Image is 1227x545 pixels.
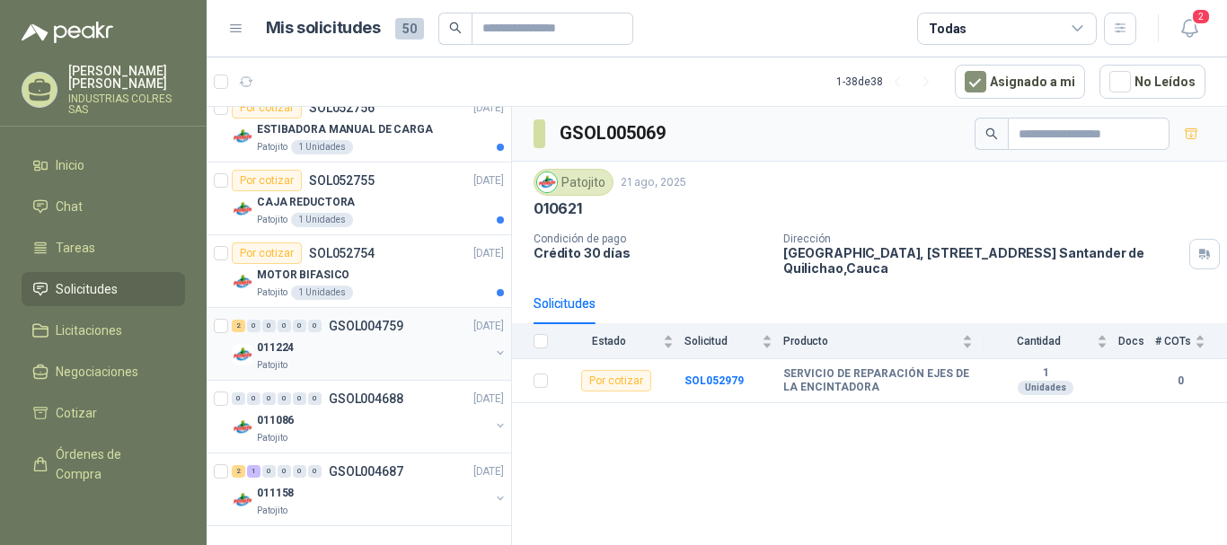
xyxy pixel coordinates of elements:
[955,65,1085,99] button: Asignado a mi
[684,335,758,347] span: Solicitud
[56,403,97,423] span: Cotizar
[232,489,253,511] img: Company Logo
[783,324,984,359] th: Producto
[534,199,582,218] p: 010621
[684,324,783,359] th: Solicitud
[257,121,433,138] p: ESTIBADORA MANUAL DE CARGA
[262,465,276,478] div: 0
[56,197,83,216] span: Chat
[22,22,113,43] img: Logo peakr
[257,286,287,300] p: Patojito
[534,245,769,260] p: Crédito 30 días
[929,19,967,39] div: Todas
[232,198,253,220] img: Company Logo
[473,172,504,189] p: [DATE]
[581,370,651,391] div: Por cotizar
[559,335,659,347] span: Estado
[534,169,613,196] div: Patojito
[257,485,294,502] p: 011158
[621,174,686,191] p: 21 ago, 2025
[232,344,253,365] img: Company Logo
[247,392,260,405] div: 0
[278,392,291,405] div: 0
[293,392,306,405] div: 0
[22,231,185,265] a: Tareas
[473,100,504,117] p: [DATE]
[22,498,185,532] a: Remisiones
[232,465,245,478] div: 2
[257,412,294,429] p: 011086
[56,444,168,484] span: Órdenes de Compra
[232,461,508,518] a: 2 1 0 0 0 0 GSOL004687[DATE] Company Logo011158Patojito
[291,213,353,227] div: 1 Unidades
[207,235,511,308] a: Por cotizarSOL052754[DATE] Company LogoMOTOR BIFASICOPatojito1 Unidades
[56,321,122,340] span: Licitaciones
[257,213,287,227] p: Patojito
[247,320,260,332] div: 0
[783,367,973,395] b: SERVICIO DE REPARACIÓN EJES DE LA ENCINTADORA
[56,238,95,258] span: Tareas
[22,313,185,347] a: Licitaciones
[836,67,940,96] div: 1 - 38 de 38
[257,358,287,373] p: Patojito
[262,392,276,405] div: 0
[56,362,138,382] span: Negociaciones
[262,320,276,332] div: 0
[232,97,302,119] div: Por cotizar
[308,465,322,478] div: 0
[232,242,302,264] div: Por cotizar
[684,374,744,387] a: SOL052979
[278,465,291,478] div: 0
[783,245,1182,276] p: [GEOGRAPHIC_DATA], [STREET_ADDRESS] Santander de Quilichao , Cauca
[329,465,403,478] p: GSOL004687
[985,127,998,140] span: search
[984,324,1118,359] th: Cantidad
[68,65,185,90] p: [PERSON_NAME] [PERSON_NAME]
[293,320,306,332] div: 0
[291,140,353,154] div: 1 Unidades
[22,355,185,389] a: Negociaciones
[56,279,118,299] span: Solicitudes
[537,172,557,192] img: Company Logo
[395,18,424,40] span: 50
[232,388,508,445] a: 0 0 0 0 0 0 GSOL004688[DATE] Company Logo011086Patojito
[22,272,185,306] a: Solicitudes
[257,267,349,284] p: MOTOR BIFASICO
[473,245,504,262] p: [DATE]
[309,101,375,114] p: SOL052756
[560,119,668,147] h3: GSOL005069
[473,391,504,408] p: [DATE]
[291,286,353,300] div: 1 Unidades
[207,90,511,163] a: Por cotizarSOL052756[DATE] Company LogoESTIBADORA MANUAL DE CARGAPatojito1 Unidades
[1173,13,1205,45] button: 2
[232,126,253,147] img: Company Logo
[22,437,185,491] a: Órdenes de Compra
[232,315,508,373] a: 2 0 0 0 0 0 GSOL004759[DATE] Company Logo011224Patojito
[232,271,253,293] img: Company Logo
[559,324,684,359] th: Estado
[232,170,302,191] div: Por cotizar
[534,233,769,245] p: Condición de pago
[1155,324,1227,359] th: # COTs
[783,233,1182,245] p: Dirección
[473,318,504,335] p: [DATE]
[257,339,294,356] p: 011224
[473,463,504,480] p: [DATE]
[232,392,245,405] div: 0
[266,15,381,41] h1: Mis solicitudes
[449,22,462,34] span: search
[329,320,403,332] p: GSOL004759
[257,431,287,445] p: Patojito
[309,174,375,187] p: SOL052755
[1018,381,1073,395] div: Unidades
[329,392,403,405] p: GSOL004688
[293,465,306,478] div: 0
[207,163,511,235] a: Por cotizarSOL052755[DATE] Company LogoCAJA REDUCTORAPatojito1 Unidades
[257,140,287,154] p: Patojito
[534,294,596,313] div: Solicitudes
[308,320,322,332] div: 0
[68,93,185,115] p: INDUSTRIAS COLRES SAS
[783,335,958,347] span: Producto
[257,194,355,211] p: CAJA REDUCTORA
